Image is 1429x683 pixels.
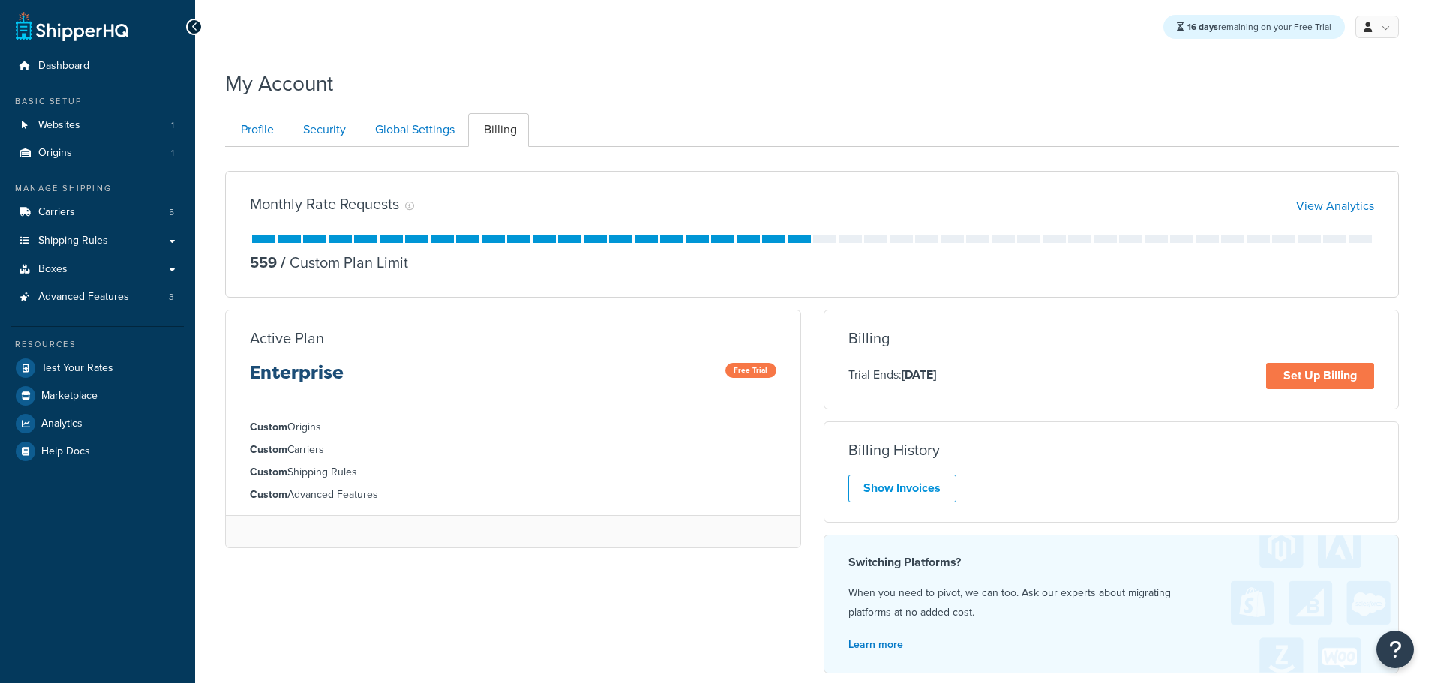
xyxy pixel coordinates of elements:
[11,199,184,226] a: Carriers 5
[169,206,174,219] span: 5
[1376,631,1414,668] button: Open Resource Center
[250,464,287,480] strong: Custom
[1296,197,1374,214] a: View Analytics
[169,291,174,304] span: 3
[848,637,903,652] a: Learn more
[225,113,286,147] a: Profile
[16,11,128,41] a: ShipperHQ Home
[11,52,184,80] a: Dashboard
[11,199,184,226] li: Carriers
[250,330,324,346] h3: Active Plan
[11,182,184,195] div: Manage Shipping
[359,113,467,147] a: Global Settings
[902,366,936,383] strong: [DATE]
[250,419,776,436] li: Origins
[11,283,184,311] a: Advanced Features 3
[11,112,184,139] li: Websites
[11,95,184,108] div: Basic Setup
[38,147,72,160] span: Origins
[250,196,399,212] h3: Monthly Rate Requests
[250,419,287,435] strong: Custom
[38,291,129,304] span: Advanced Features
[11,338,184,351] div: Resources
[250,363,344,394] h3: Enterprise
[11,112,184,139] a: Websites 1
[171,147,174,160] span: 1
[11,139,184,167] a: Origins 1
[250,252,277,273] p: 559
[38,119,80,132] span: Websites
[11,256,184,283] a: Boxes
[38,263,68,276] span: Boxes
[287,113,358,147] a: Security
[250,442,776,458] li: Carriers
[41,362,113,375] span: Test Your Rates
[171,119,174,132] span: 1
[11,139,184,167] li: Origins
[11,227,184,255] a: Shipping Rules
[250,464,776,481] li: Shipping Rules
[277,252,408,273] p: Custom Plan Limit
[1266,363,1374,389] a: Set Up Billing
[11,283,184,311] li: Advanced Features
[468,113,529,147] a: Billing
[848,330,890,346] h3: Billing
[848,442,940,458] h3: Billing History
[38,60,89,73] span: Dashboard
[250,487,287,502] strong: Custom
[250,487,776,503] li: Advanced Features
[848,475,956,502] a: Show Invoices
[1187,20,1218,34] strong: 16 days
[848,365,936,385] p: Trial Ends:
[41,390,98,403] span: Marketplace
[11,410,184,437] a: Analytics
[41,445,90,458] span: Help Docs
[11,382,184,409] a: Marketplace
[225,69,333,98] h1: My Account
[848,583,1375,622] p: When you need to pivot, we can too. Ask our experts about migrating platforms at no added cost.
[250,442,287,457] strong: Custom
[11,438,184,465] a: Help Docs
[11,355,184,382] a: Test Your Rates
[1163,15,1345,39] div: remaining on your Free Trial
[281,251,286,274] span: /
[41,418,83,430] span: Analytics
[725,363,776,378] span: Free Trial
[38,206,75,219] span: Carriers
[848,553,1375,571] h4: Switching Platforms?
[38,235,108,247] span: Shipping Rules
